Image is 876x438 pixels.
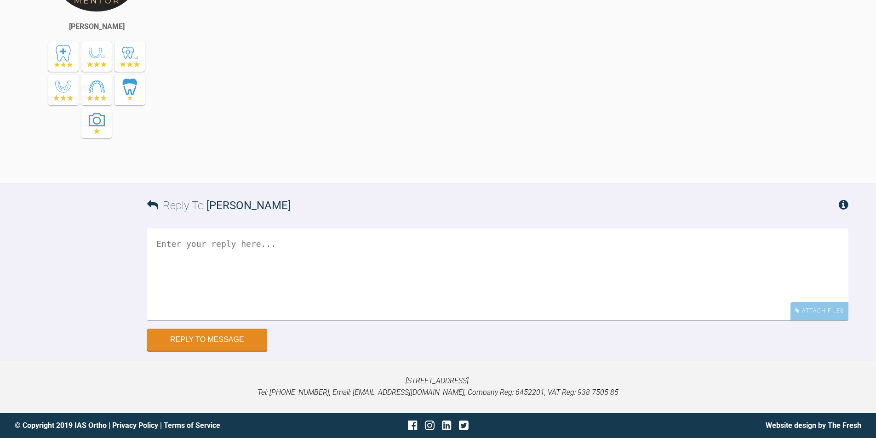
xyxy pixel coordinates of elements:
[147,197,291,214] h3: Reply To
[790,302,848,320] div: Attach Files
[206,199,291,212] span: [PERSON_NAME]
[147,329,267,351] button: Reply to Message
[164,421,220,430] a: Terms of Service
[112,421,158,430] a: Privacy Policy
[15,420,297,432] div: © Copyright 2019 IAS Ortho | |
[766,421,861,430] a: Website design by The Fresh
[15,375,861,398] p: [STREET_ADDRESS]. Tel: [PHONE_NUMBER], Email: [EMAIL_ADDRESS][DOMAIN_NAME], Company Reg: 6452201,...
[69,21,125,33] div: [PERSON_NAME]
